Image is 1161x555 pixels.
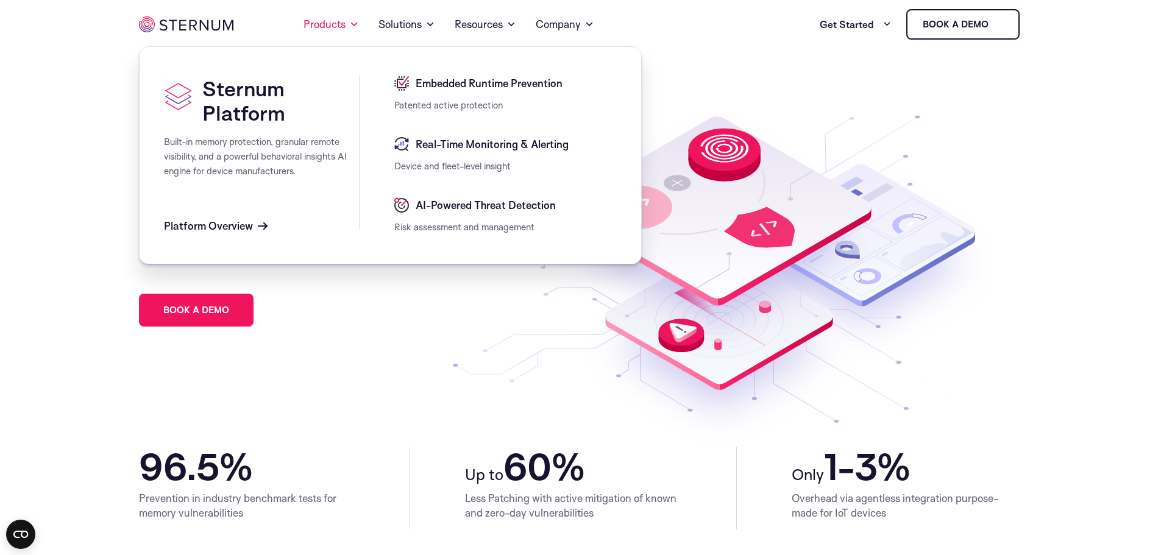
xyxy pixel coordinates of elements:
p: Less Patching with active mitigation of known and zero-day vulnerabilities [465,491,681,520]
a: Platform Overview [164,219,268,233]
button: Open CMP widget [6,520,35,549]
h2: 1-3% [792,447,1023,486]
span: Sternum Platform [202,76,285,125]
span: Real-Time Monitoring & Alerting [413,137,569,152]
span: Device and fleet-level insight [394,160,511,172]
a: Embedded Runtime Prevention [394,76,617,91]
img: sternum iot [993,19,1003,29]
h2: 60% [465,447,681,486]
p: Overhead via agentless integration purpose-made for IoT devices [792,491,1023,520]
p: Prevention in industry benchmark tests for memory vulnerabilities [139,491,355,520]
span: Book a demo [163,306,229,314]
img: Runtime Protection [453,110,1001,447]
span: Embedded Runtime Prevention [413,76,563,91]
span: Only [792,464,824,484]
a: Book a demo [139,294,254,327]
span: Built-in memory protection, granular remote visibility, and a powerful behavioral insights AI eng... [164,136,347,177]
a: Resources [455,2,516,46]
a: Company [536,2,594,46]
a: AI-Powered Threat Detection [394,198,617,213]
a: Get Started [820,12,892,37]
a: Solutions [378,2,435,46]
span: Platform Overview [164,219,253,233]
a: Book a demo [906,9,1020,40]
span: AI-Powered Threat Detection [413,198,556,213]
img: sternum iot [139,16,233,32]
h2: 96.5% [139,447,355,486]
span: Patented active protection [394,99,503,111]
span: Up to [465,464,503,484]
a: Products [304,2,359,46]
a: Real-Time Monitoring & Alerting [394,137,617,152]
span: Risk assessment and management [394,221,534,233]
